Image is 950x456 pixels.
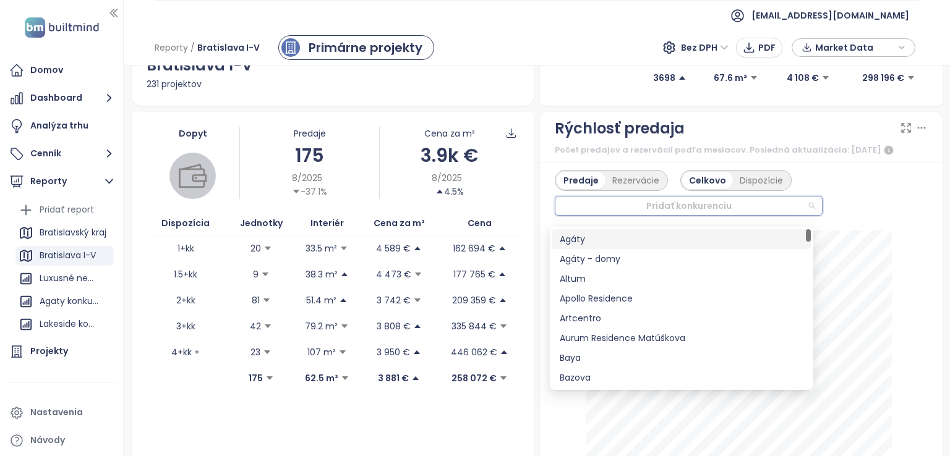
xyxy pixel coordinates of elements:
div: 175 [240,141,379,170]
div: 3.9k € [380,141,519,170]
div: Dispozície [733,172,790,189]
p: 67.6 m² [714,71,747,85]
p: 3 881 € [378,371,409,385]
p: 298 196 € [862,71,904,85]
span: caret-down [338,348,347,357]
p: 446 062 € [451,345,497,359]
span: caret-up [413,244,422,253]
span: caret-down [261,270,270,279]
div: Bratislava I-V [15,246,114,266]
div: 4.5% [435,185,464,198]
span: caret-up [411,374,420,382]
span: caret-down [499,322,508,331]
a: primary [278,35,434,60]
span: caret-down [263,322,272,331]
div: Rýchlosť predaja [555,117,685,140]
span: caret-up [413,322,422,331]
span: caret-down [907,74,915,82]
span: caret-down [821,74,830,82]
p: 107 m² [307,345,336,359]
span: caret-down [414,270,422,279]
div: -37.1% [292,185,327,198]
span: caret-up [499,296,507,305]
th: Dispozícia [147,211,226,235]
span: caret-down [341,374,349,382]
div: Luxusné nehnuteľnosti [40,271,98,286]
p: 3 950 € [377,345,410,359]
span: 8/2025 [432,171,462,185]
button: Reporty [6,169,117,194]
div: Bazova [552,368,811,387]
p: 209 359 € [452,293,496,307]
div: Cena za m² [424,127,475,140]
td: 3+kk [147,313,226,339]
div: Pridať report [40,202,94,217]
p: 177 765 € [453,268,495,281]
span: caret-down [499,374,508,382]
a: Návody [6,428,117,453]
span: caret-up [435,187,444,196]
div: Projekty [30,344,68,359]
div: Primárne projekty [309,38,422,57]
div: Apollo Residence [552,289,811,308]
span: caret-down [340,244,348,253]
td: 1+kk [147,235,226,261]
span: caret-down [262,296,271,305]
div: Agáty [552,229,811,249]
div: Agaty konkurencia [15,292,114,311]
img: logo [21,15,103,40]
span: caret-up [413,348,421,357]
p: 3 808 € [377,319,411,333]
div: Agáty - domy [560,252,803,266]
a: Nastavenia [6,400,117,425]
div: Domov [30,62,63,78]
p: 258 072 € [451,371,497,385]
p: 62.5 m² [305,371,338,385]
td: 4+kk + [147,339,226,365]
p: 335 844 € [451,319,497,333]
th: Jednotky [225,211,297,235]
p: 81 [252,293,260,307]
div: Dopyt [147,127,240,140]
p: 3 742 € [377,293,411,307]
div: Altum [552,269,811,289]
div: Bazova [560,371,803,384]
img: wallet [179,162,207,190]
div: Bratislava I-V [40,248,96,263]
div: Altum [560,272,803,285]
div: Bratislavský kraj [40,225,106,240]
div: Lakeside konkurencia [40,316,98,332]
div: Počet predajov a rezervácií podľa mesiacov. Posledná aktualizácia: [DATE] [555,143,928,158]
span: caret-up [500,348,508,357]
span: caret-down [340,322,349,331]
a: Analýza trhu [6,114,117,138]
th: Cena za m² [357,211,441,235]
button: Dashboard [6,86,117,111]
span: caret-down [292,187,301,196]
p: 3698 [653,71,675,85]
button: Cenník [6,141,117,166]
span: [EMAIL_ADDRESS][DOMAIN_NAME] [751,1,909,30]
span: caret-up [498,270,507,279]
div: Návody [30,433,65,448]
div: Agáty [560,232,803,246]
p: 4 473 € [376,268,411,281]
div: Lakeside konkurencia [15,315,114,334]
a: Projekty [6,339,117,364]
div: Bratislavský kraj [15,223,114,243]
span: caret-up [498,244,507,253]
div: Agaty konkurencia [40,293,98,309]
span: caret-up [340,270,349,279]
span: caret-down [263,348,272,357]
div: Predaje [557,172,606,189]
td: 1.5+kk [147,261,226,287]
div: Apollo Residence [560,292,803,305]
p: 23 [250,345,260,359]
a: Domov [6,58,117,83]
div: Bratislava I-V [147,54,520,77]
div: Baya [560,351,803,365]
span: 8/2025 [292,171,322,185]
span: caret-up [678,74,687,82]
